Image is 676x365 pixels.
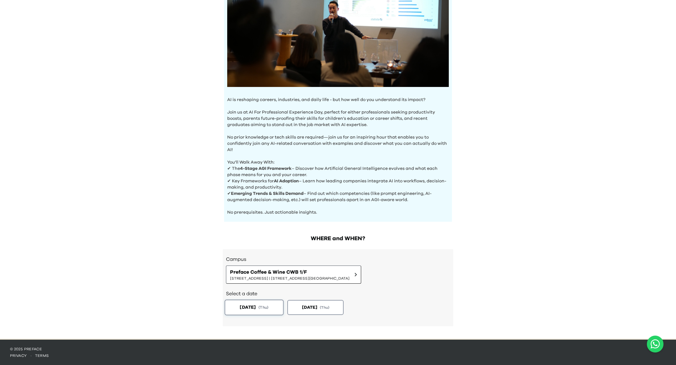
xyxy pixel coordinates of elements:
b: 4-Stage AGI Framework [240,166,292,171]
p: AI is reshaping careers, industries, and daily life - but how well do you understand its impact? [227,97,449,103]
span: [STREET_ADDRESS] | [STREET_ADDRESS][GEOGRAPHIC_DATA] [230,276,350,281]
button: [DATE](Thu) [225,300,284,315]
p: Join us at AI For Professional Experience Day, perfect for either professionals seeking productiv... [227,103,449,128]
button: Preface Coffee & Wine CWB 1/F[STREET_ADDRESS] | [STREET_ADDRESS][GEOGRAPHIC_DATA] [226,266,361,284]
h3: Campus [226,256,450,263]
button: [DATE](Thu) [287,300,344,315]
p: ✔ Key Frameworks for – Learn how leading companies integrate AI into workflows, decision-making, ... [227,178,449,190]
p: No prior knowledge or tech skills are required—join us for an inspiring hour that enables you to ... [227,128,449,153]
h2: Select a date [226,290,450,297]
span: [DATE] [240,304,256,311]
span: ( Thu ) [320,305,329,310]
p: ✔ The – Discover how Artificial General Intelligence evolves and what each phase means for you an... [227,165,449,178]
button: Open WhatsApp chat [647,336,663,352]
span: ( Thu ) [259,305,269,310]
b: AI Adoption [274,179,299,183]
p: No prerequisites. Just actionable insights. [227,203,449,215]
h2: WHERE and WHEN? [223,234,453,243]
a: Chat with us on WhatsApp [647,336,663,352]
a: terms [35,354,49,357]
span: [DATE] [302,304,317,311]
a: privacy [10,354,27,357]
p: You'll Walk Away With: [227,153,449,165]
b: Emerging Trends & Skills Demand [231,191,304,196]
span: Preface Coffee & Wine CWB 1/F [230,268,350,276]
span: · [27,354,35,357]
p: © 2025 Preface [10,347,666,352]
p: ✔ – Find out which competencies (like prompt engineering, AI-augmented decision-making, etc.) wil... [227,190,449,203]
